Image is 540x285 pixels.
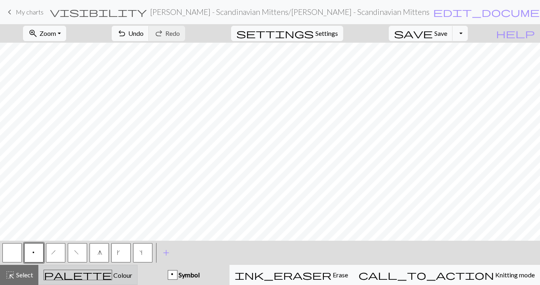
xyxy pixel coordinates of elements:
button: Save [389,26,453,41]
span: visibility [50,6,147,18]
span: Knitting mode [494,271,535,279]
span: m1l [140,250,146,258]
span: My charts [16,8,44,16]
span: palette [44,269,112,281]
span: zoom_in [28,28,38,39]
span: Settings [315,29,338,38]
span: add [161,247,171,258]
span: call_to_action [359,269,494,281]
span: Symbol [177,271,200,279]
span: Colour [112,271,132,279]
button: Erase [229,265,353,285]
span: right leaning decrease [51,250,61,258]
span: left leaning decrease [74,250,81,258]
span: Save [434,29,447,37]
div: p [168,271,177,280]
h2: [PERSON_NAME] - Scandinavian Mittens / [PERSON_NAME] - Scandinavian Mittens [150,7,429,17]
button: p [24,243,44,262]
span: Purl [31,250,36,258]
button: h [46,243,65,262]
button: k [111,243,131,262]
a: My charts [5,5,44,19]
span: Erase [332,271,348,279]
button: g [90,243,109,262]
button: Zoom [23,26,66,41]
span: keyboard_arrow_left [5,6,15,18]
span: Undo [128,29,144,37]
i: Settings [236,29,314,38]
span: m1r [117,250,125,258]
span: settings [236,28,314,39]
span: ink_eraser [235,269,332,281]
span: sk2p [98,250,101,258]
span: highlight_alt [5,269,15,281]
button: Colour [38,265,138,285]
span: undo [117,28,127,39]
span: Select [15,271,33,279]
button: p Symbol [138,265,229,285]
button: f [68,243,87,262]
button: Undo [112,26,149,41]
button: s [133,243,152,262]
span: help [496,28,535,39]
button: SettingsSettings [231,26,343,41]
button: Knitting mode [353,265,540,285]
span: Zoom [40,29,56,37]
span: save [394,28,433,39]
